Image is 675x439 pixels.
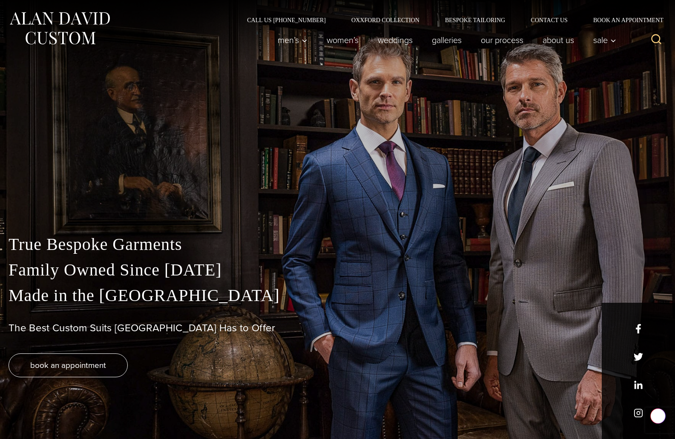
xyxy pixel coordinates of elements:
[30,359,106,371] span: book an appointment
[471,32,533,49] a: Our Process
[234,17,339,23] a: Call Us [PHONE_NUMBER]
[268,32,621,49] nav: Primary Navigation
[317,32,368,49] a: Women’s
[339,17,432,23] a: Oxxford Collection
[646,30,666,50] button: View Search Form
[518,17,580,23] a: Contact Us
[593,36,616,44] span: Sale
[234,17,666,23] nav: Secondary Navigation
[432,17,518,23] a: Bespoke Tailoring
[278,36,307,44] span: Men’s
[533,32,584,49] a: About Us
[9,9,111,47] img: Alan David Custom
[368,32,422,49] a: weddings
[9,353,128,377] a: book an appointment
[422,32,471,49] a: Galleries
[9,322,666,334] h1: The Best Custom Suits [GEOGRAPHIC_DATA] Has to Offer
[9,232,666,308] p: True Bespoke Garments Family Owned Since [DATE] Made in the [GEOGRAPHIC_DATA]
[580,17,666,23] a: Book an Appointment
